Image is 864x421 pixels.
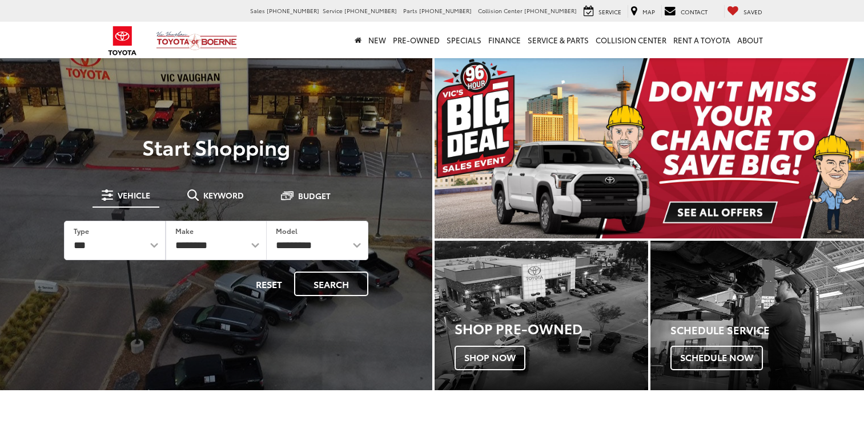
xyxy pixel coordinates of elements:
a: Specials [443,22,485,58]
a: New [365,22,389,58]
span: Collision Center [478,6,523,15]
img: Toyota [101,22,144,59]
a: About [734,22,766,58]
span: [PHONE_NUMBER] [344,6,397,15]
a: Service [581,5,624,18]
p: Start Shopping [48,135,384,158]
a: My Saved Vehicles [724,5,765,18]
span: Schedule Now [670,346,763,370]
span: Service [323,6,343,15]
a: Collision Center [592,22,670,58]
a: Contact [661,5,710,18]
span: [PHONE_NUMBER] [267,6,319,15]
a: Pre-Owned [389,22,443,58]
span: Sales [250,6,265,15]
h4: Schedule Service [670,325,864,336]
h3: Shop Pre-Owned [455,321,648,335]
a: Schedule Service Schedule Now [650,241,864,390]
span: Service [598,7,621,16]
span: [PHONE_NUMBER] [419,6,472,15]
div: Toyota [435,241,648,390]
a: Map [628,5,658,18]
span: [PHONE_NUMBER] [524,6,577,15]
span: Contact [681,7,708,16]
label: Model [276,226,298,236]
label: Make [175,226,194,236]
span: Keyword [203,191,244,199]
a: Shop Pre-Owned Shop Now [435,241,648,390]
a: Home [351,22,365,58]
span: Budget [298,192,331,200]
span: Parts [403,6,417,15]
a: Service & Parts: Opens in a new tab [524,22,592,58]
span: Saved [744,7,762,16]
span: Vehicle [118,191,150,199]
label: Type [74,226,89,236]
span: Map [642,7,655,16]
button: Search [294,272,368,296]
a: Rent a Toyota [670,22,734,58]
a: Finance [485,22,524,58]
div: Toyota [650,241,864,390]
span: Shop Now [455,346,525,370]
img: Vic Vaughan Toyota of Boerne [156,31,238,51]
button: Reset [246,272,292,296]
